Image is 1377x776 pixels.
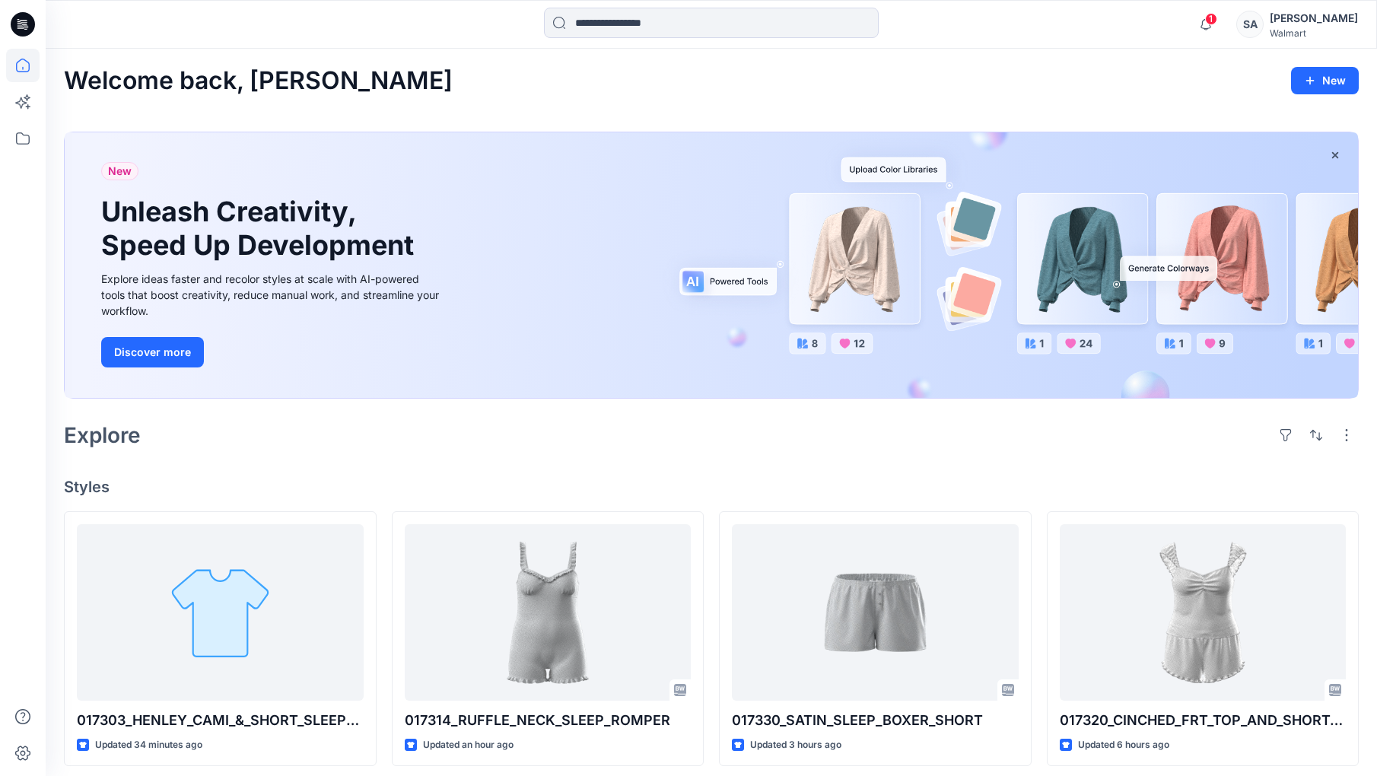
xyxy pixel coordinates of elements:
[1078,737,1169,753] p: Updated 6 hours ago
[101,196,421,261] h1: Unleash Creativity, Speed Up Development
[77,524,364,701] a: 017303_HENLEY_CAMI_&_SHORT_SLEEP_SET
[64,478,1359,496] h4: Styles
[101,271,444,319] div: Explore ideas faster and recolor styles at scale with AI-powered tools that boost creativity, red...
[95,737,202,753] p: Updated 34 minutes ago
[1270,27,1358,39] div: Walmart
[1270,9,1358,27] div: [PERSON_NAME]
[101,337,204,367] button: Discover more
[750,737,841,753] p: Updated 3 hours ago
[1236,11,1264,38] div: SA
[1060,710,1347,731] p: 017320_CINCHED_FRT_TOP_AND_SHORT_SLEEP_SET
[423,737,514,753] p: Updated an hour ago
[1205,13,1217,25] span: 1
[732,710,1019,731] p: 017330_SATIN_SLEEP_BOXER_SHORT
[732,524,1019,701] a: 017330_SATIN_SLEEP_BOXER_SHORT
[77,710,364,731] p: 017303_HENLEY_CAMI_&_SHORT_SLEEP_SET
[101,337,444,367] a: Discover more
[1291,67,1359,94] button: New
[1060,524,1347,701] a: 017320_CINCHED_FRT_TOP_AND_SHORT_SLEEP_SET
[405,524,692,701] a: 017314_RUFFLE_NECK_SLEEP_ROMPER
[405,710,692,731] p: 017314_RUFFLE_NECK_SLEEP_ROMPER
[64,423,141,447] h2: Explore
[64,67,453,95] h2: Welcome back, [PERSON_NAME]
[108,162,132,180] span: New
